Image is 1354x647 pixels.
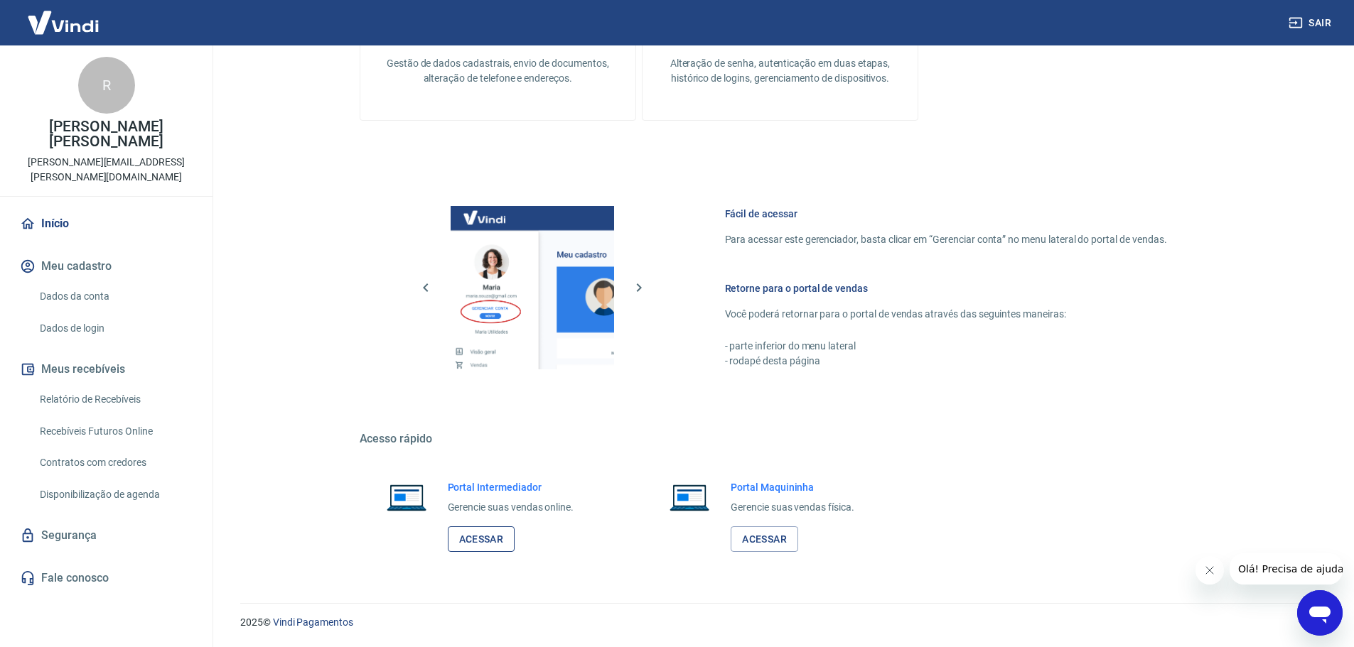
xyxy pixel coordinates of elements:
[377,480,436,514] img: Imagem de um notebook aberto
[725,232,1167,247] p: Para acessar este gerenciador, basta clicar em “Gerenciar conta” no menu lateral do portal de ven...
[17,1,109,44] img: Vindi
[34,282,195,311] a: Dados da conta
[34,448,195,477] a: Contratos com credores
[9,10,119,21] span: Olá! Precisa de ajuda?
[17,520,195,551] a: Segurança
[78,57,135,114] div: R
[17,251,195,282] button: Meu cadastro
[17,562,195,594] a: Fale conosco
[731,480,854,494] h6: Portal Maquininha
[34,417,195,446] a: Recebíveis Futuros Online
[34,480,195,509] a: Disponibilização de agenda
[1297,590,1343,636] iframe: Botão para abrir a janela de mensagens
[725,207,1167,221] h6: Fácil de acessar
[725,307,1167,322] p: Você poderá retornar para o portal de vendas através das seguintes maneiras:
[17,354,195,385] button: Meus recebíveis
[1230,553,1343,585] iframe: Mensagem da empresa
[448,526,515,553] a: Acessar
[360,432,1201,446] h5: Acesso rápido
[725,281,1167,295] h6: Retorne para o portal de vendas
[665,56,895,86] p: Alteração de senha, autenticação em duas etapas, histórico de logins, gerenciamento de dispositivos.
[660,480,719,514] img: Imagem de um notebook aberto
[725,354,1167,369] p: - rodapé desta página
[731,526,798,553] a: Acessar
[17,208,195,239] a: Início
[273,616,353,628] a: Vindi Pagamentos
[383,56,613,86] p: Gestão de dados cadastrais, envio de documentos, alteração de telefone e endereços.
[725,339,1167,354] p: - parte inferior do menu lateral
[11,155,201,185] p: [PERSON_NAME][EMAIL_ADDRESS][PERSON_NAME][DOMAIN_NAME]
[34,314,195,343] a: Dados de login
[240,615,1320,630] p: 2025 ©
[448,480,574,494] h6: Portal Intermediador
[1286,10,1337,36] button: Sair
[451,206,614,369] img: Imagem da dashboard mostrando o botão de gerenciar conta na sidebar no lado esquerdo
[448,500,574,515] p: Gerencie suas vendas online.
[731,500,854,515] p: Gerencie suas vendas física.
[11,119,201,149] p: [PERSON_NAME] [PERSON_NAME]
[1196,556,1224,585] iframe: Fechar mensagem
[34,385,195,414] a: Relatório de Recebíveis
